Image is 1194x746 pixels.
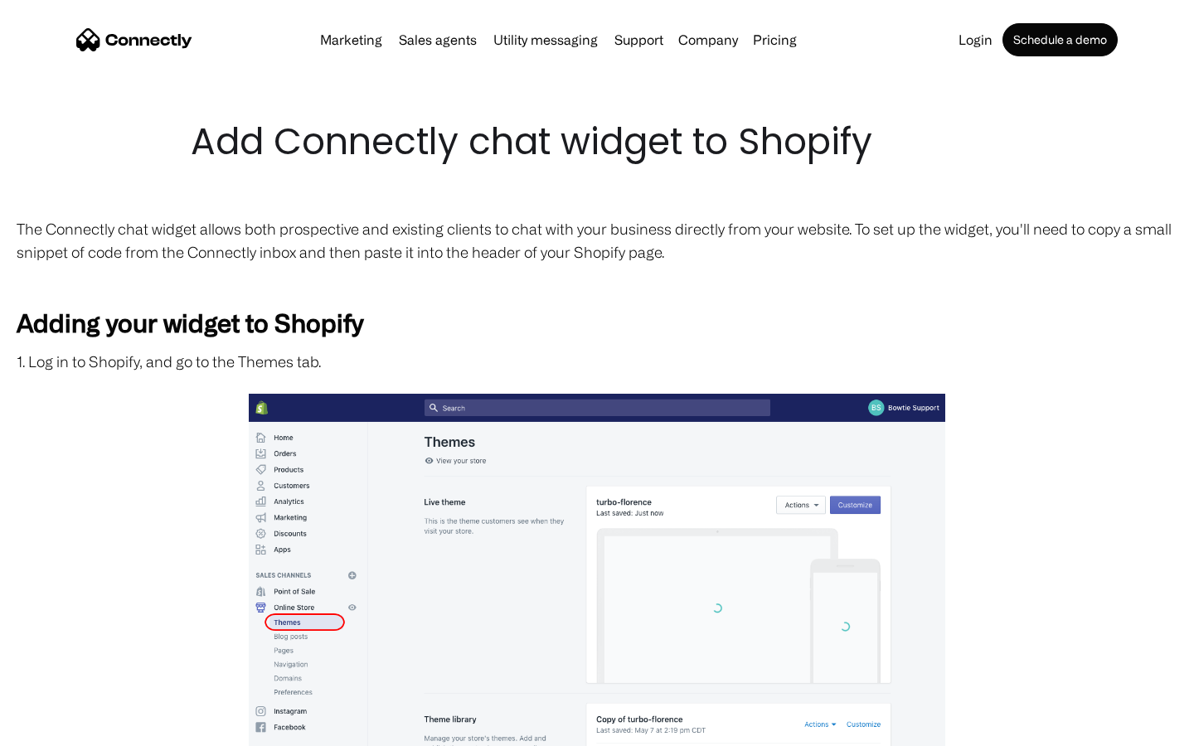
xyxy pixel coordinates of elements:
[392,33,483,46] a: Sales agents
[17,717,99,740] aside: Language selected: English
[33,717,99,740] ul: Language list
[952,33,999,46] a: Login
[678,28,738,51] div: Company
[191,116,1003,167] h1: Add Connectly chat widget to Shopify
[17,217,1177,264] p: The Connectly chat widget allows both prospective and existing clients to chat with your business...
[487,33,604,46] a: Utility messaging
[746,33,803,46] a: Pricing
[608,33,670,46] a: Support
[1002,23,1118,56] a: Schedule a demo
[17,308,363,337] strong: Adding your widget to Shopify
[17,350,1177,373] p: 1. Log in to Shopify, and go to the Themes tab.
[313,33,389,46] a: Marketing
